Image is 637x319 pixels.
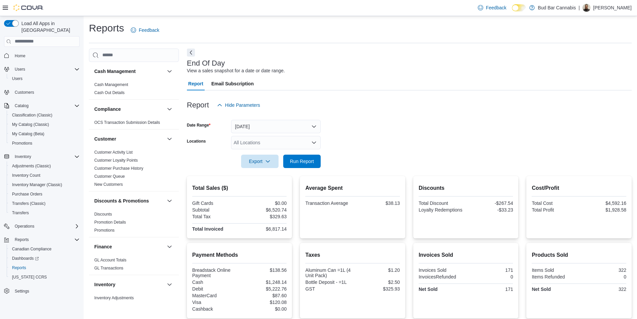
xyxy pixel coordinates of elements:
[9,171,43,179] a: Inventory Count
[94,150,133,155] a: Customer Activity List
[475,1,509,14] a: Feedback
[192,226,223,232] strong: Total Invoiced
[94,197,149,204] h3: Discounts & Promotions
[192,251,287,259] h2: Payment Methods
[12,65,80,73] span: Users
[94,82,128,87] span: Cash Management
[12,122,49,127] span: My Catalog (Classic)
[7,120,82,129] button: My Catalog (Classic)
[94,166,143,171] a: Customer Purchase History
[187,49,195,57] button: Next
[192,286,238,292] div: Debit
[9,75,25,83] a: Users
[12,222,37,230] button: Operations
[419,184,513,192] h2: Discounts
[166,281,174,289] button: Inventory
[467,201,513,206] div: -$267.54
[532,184,626,192] h2: Cost/Profit
[9,111,80,119] span: Classification (Classic)
[12,236,80,244] span: Reports
[9,130,47,138] a: My Catalog (Beta)
[9,130,80,138] span: My Catalog (Beta)
[139,27,159,33] span: Feedback
[532,207,577,213] div: Total Profit
[9,171,80,179] span: Inventory Count
[12,52,80,60] span: Home
[1,286,82,296] button: Settings
[467,274,513,280] div: 0
[578,4,580,12] p: |
[311,140,317,145] button: Open list of options
[241,155,279,168] button: Export
[419,201,464,206] div: Total Discount
[580,274,626,280] div: 0
[166,105,174,113] button: Compliance
[7,272,82,282] button: [US_STATE] CCRS
[12,102,31,110] button: Catalog
[582,4,591,12] div: Eric C
[241,280,287,285] div: $1,248.14
[9,139,80,147] span: Promotions
[192,214,238,219] div: Total Tax
[245,155,275,168] span: Export
[12,182,62,187] span: Inventory Manager (Classic)
[187,67,285,74] div: View a sales snapshot for a date or date range.
[419,251,513,259] h2: Invoices Sold
[241,293,287,298] div: $87.60
[9,75,80,83] span: Users
[94,136,164,142] button: Customer
[12,191,42,197] span: Purchase Orders
[94,220,126,225] a: Promotion Details
[192,184,287,192] h2: Total Sales ($)
[419,267,464,273] div: Invoices Sold
[192,267,238,278] div: Breadstack Online Payment
[12,265,26,270] span: Reports
[241,201,287,206] div: $0.00
[12,153,80,161] span: Inventory
[128,23,162,37] a: Feedback
[94,220,126,225] span: Promotion Details
[12,52,28,60] a: Home
[593,4,632,12] p: [PERSON_NAME]
[94,296,134,300] a: Inventory Adjustments
[12,287,80,295] span: Settings
[305,184,400,192] h2: Average Spent
[94,243,112,250] h3: Finance
[166,197,174,205] button: Discounts & Promotions
[94,258,126,262] a: GL Account Totals
[305,251,400,259] h2: Taxes
[532,287,551,292] strong: Net Sold
[580,207,626,213] div: $1,928.58
[94,106,164,112] button: Compliance
[214,98,263,112] button: Hide Parameters
[15,103,28,108] span: Catalog
[15,53,25,59] span: Home
[166,67,174,75] button: Cash Management
[187,139,206,144] label: Locations
[7,199,82,208] button: Transfers (Classic)
[532,201,577,206] div: Total Cost
[9,254,41,262] a: Dashboards
[4,48,80,313] nav: Complex example
[187,59,225,67] h3: End Of Day
[12,102,80,110] span: Catalog
[12,163,51,169] span: Adjustments (Classic)
[211,77,254,90] span: Email Subscription
[354,286,400,292] div: $325.93
[7,161,82,171] button: Adjustments (Classic)
[94,182,123,187] a: New Customers
[231,120,321,133] button: [DATE]
[94,106,121,112] h3: Compliance
[15,90,34,95] span: Customers
[15,224,34,229] span: Operations
[1,152,82,161] button: Inventory
[89,21,124,35] h1: Reports
[354,280,400,285] div: $2.50
[7,74,82,83] button: Users
[7,208,82,218] button: Transfers
[7,263,82,272] button: Reports
[241,226,287,232] div: $6,817.14
[94,212,112,217] a: Discounts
